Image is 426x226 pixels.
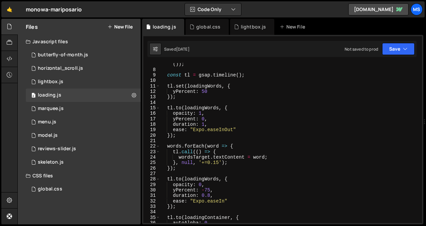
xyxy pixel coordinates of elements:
[143,138,160,144] div: 21
[143,193,160,198] div: 31
[143,215,160,220] div: 35
[143,89,160,94] div: 12
[143,171,160,176] div: 27
[241,23,266,30] div: lightbox.js
[38,146,76,152] div: reviews-slider.js
[143,111,160,116] div: 16
[143,67,160,72] div: 8
[382,43,415,55] button: Save
[38,106,64,112] div: marquee.js
[143,127,160,132] div: 19
[143,160,160,165] div: 25
[26,62,141,75] div: 16967/46535.js
[143,72,160,78] div: 9
[26,102,141,115] div: 16967/46534.js
[26,115,141,129] div: 16967/46877.js
[176,46,190,52] div: [DATE]
[26,182,141,196] div: 16967/46887.css
[143,166,160,171] div: 26
[348,3,409,15] a: [DOMAIN_NAME]
[38,92,61,98] div: loading.js
[143,105,160,111] div: 15
[143,78,160,83] div: 10
[280,23,308,30] div: New File
[18,169,141,182] div: CSS files
[143,155,160,160] div: 24
[411,3,423,15] a: ms
[26,156,141,169] div: 16967/46878.js
[143,182,160,187] div: 29
[18,35,141,48] div: Javascript files
[26,129,141,142] div: 16967/46905.js
[153,23,176,30] div: loading.js
[38,79,63,85] div: lightbox.js
[143,83,160,89] div: 11
[38,132,58,138] div: model.js
[31,93,35,99] span: 2
[26,89,141,102] div: 16967/46876.js
[345,46,378,52] div: Not saved to prod
[143,122,160,127] div: 18
[143,176,160,182] div: 28
[26,23,38,31] h2: Files
[143,199,160,204] div: 32
[143,144,160,149] div: 22
[143,100,160,105] div: 14
[196,23,221,30] div: global.css
[26,75,141,89] div: lightbox.js
[143,209,160,215] div: 34
[143,149,160,155] div: 23
[1,1,18,17] a: 🤙
[26,142,141,156] div: 16967/46536.js
[38,65,83,71] div: horizontal_scroll.js
[26,48,141,62] div: 16967/46875.js
[185,3,241,15] button: Code Only
[143,220,160,226] div: 36
[164,46,190,52] div: Saved
[38,119,56,125] div: menu.js
[38,52,88,58] div: butterfly-of-month.js
[143,133,160,138] div: 20
[143,187,160,193] div: 30
[108,24,133,30] button: New File
[26,5,82,13] div: monowa-mariposario
[143,116,160,122] div: 17
[38,186,62,192] div: global.css
[143,204,160,209] div: 33
[143,94,160,100] div: 13
[38,159,64,165] div: skeleton.js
